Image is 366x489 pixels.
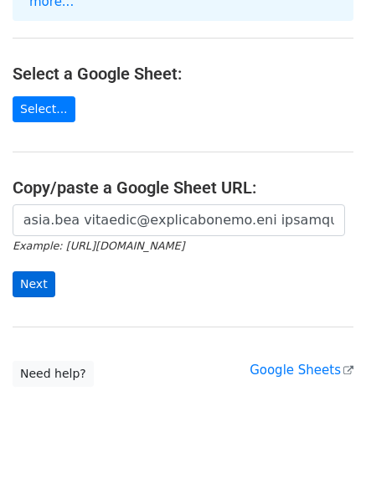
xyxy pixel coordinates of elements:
input: Next [13,271,55,297]
a: Need help? [13,361,94,387]
input: Paste your Google Sheet URL here [13,204,345,236]
small: Example: [URL][DOMAIN_NAME] [13,239,184,252]
iframe: Chat Widget [282,409,366,489]
h4: Select a Google Sheet: [13,64,353,84]
a: Select... [13,96,75,122]
a: Google Sheets [250,363,353,378]
h4: Copy/paste a Google Sheet URL: [13,178,353,198]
